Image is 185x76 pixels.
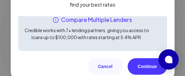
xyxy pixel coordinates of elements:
button: Cancel [88,58,123,75]
span: info-circle [53,17,59,23]
p: Credible works with 7+ lending partners, giving you access to loans up to $100,000 with rates sta... [23,27,150,41]
button: Continue [128,58,167,75]
button: Open chat window [159,49,179,70]
h3: Compare Multiple Lenders [23,15,162,24]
